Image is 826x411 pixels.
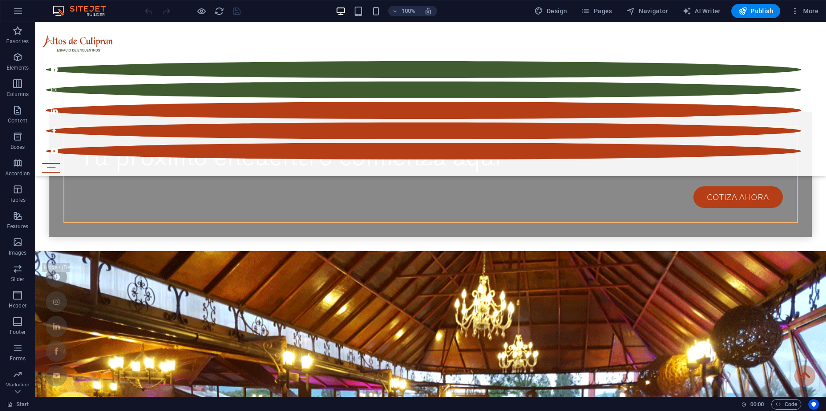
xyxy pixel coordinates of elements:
[7,64,29,71] p: Elements
[626,7,668,15] span: Navigator
[424,7,432,15] i: On resize automatically adjust zoom level to fit chosen device.
[741,399,764,410] h6: Session time
[5,170,30,177] p: Accordion
[7,91,29,98] p: Columns
[7,223,28,230] p: Features
[8,117,27,124] p: Content
[787,4,822,18] button: More
[578,4,615,18] button: Pages
[581,7,612,15] span: Pages
[531,4,571,18] div: Design (Ctrl+Alt+Y)
[388,6,419,16] button: 100%
[214,6,224,16] button: reload
[214,6,224,16] i: Reload page
[11,144,25,151] p: Boxes
[51,6,117,16] img: Editor Logo
[10,355,26,362] p: Forms
[623,4,672,18] button: Navigator
[10,196,26,204] p: Tables
[682,7,721,15] span: AI Writer
[6,38,29,45] p: Favorites
[679,4,724,18] button: AI Writer
[531,4,571,18] button: Design
[808,399,819,410] button: Usercentrics
[401,6,415,16] h6: 100%
[775,399,797,410] span: Code
[756,401,758,407] span: :
[5,381,30,389] p: Marketing
[196,6,207,16] button: Click here to leave preview mode and continue editing
[534,7,567,15] span: Design
[771,399,801,410] button: Code
[731,4,780,18] button: Publish
[9,302,26,309] p: Header
[9,249,27,256] p: Images
[738,7,773,15] span: Publish
[10,329,26,336] p: Footer
[750,399,764,410] span: 00 00
[791,7,819,15] span: More
[11,276,25,283] p: Slider
[7,399,29,410] a: Click to cancel selection. Double-click to open Pages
